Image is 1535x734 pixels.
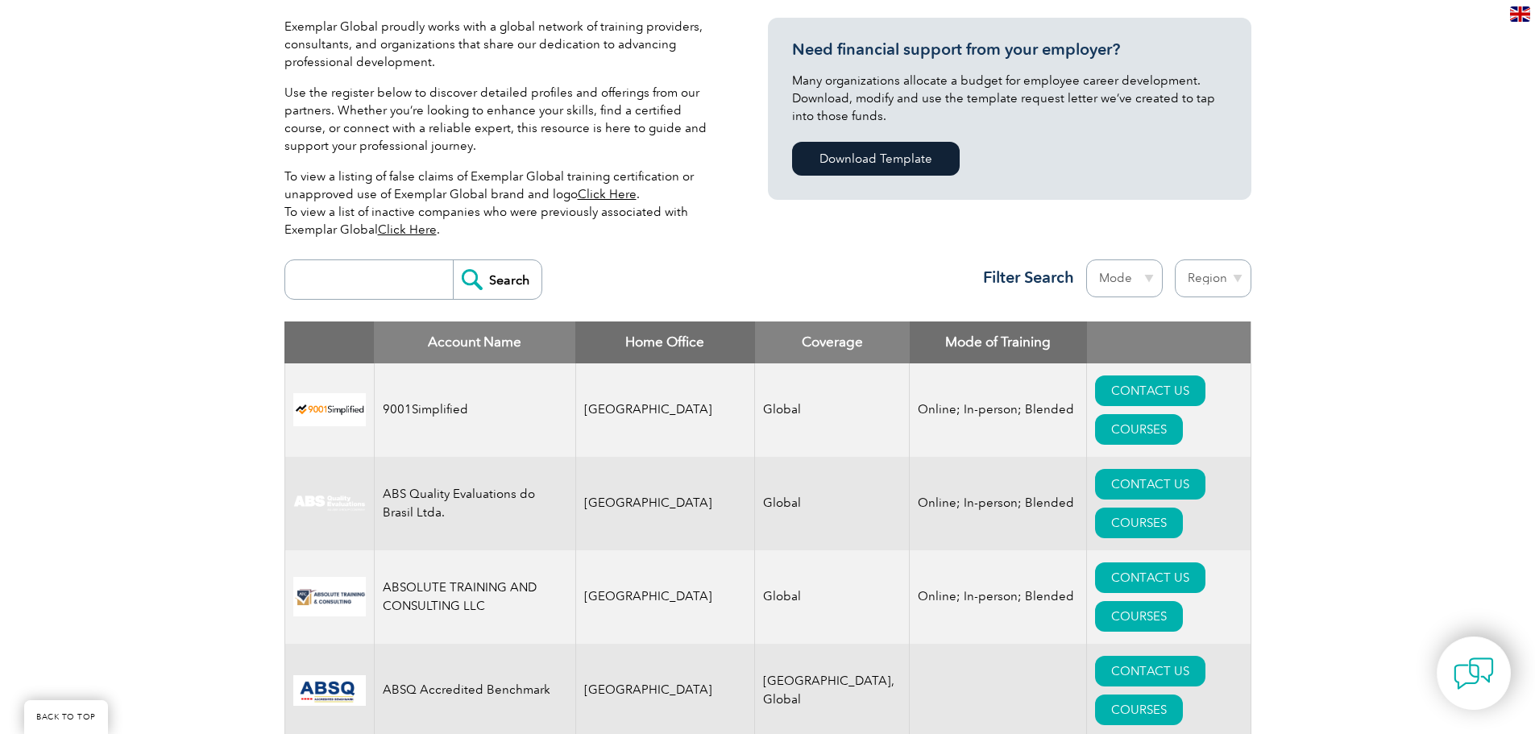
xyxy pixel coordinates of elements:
a: CONTACT US [1095,656,1205,686]
td: Global [755,457,910,550]
th: Coverage: activate to sort column ascending [755,321,910,363]
td: Online; In-person; Blended [910,550,1087,644]
a: BACK TO TOP [24,700,108,734]
a: CONTACT US [1095,375,1205,406]
a: CONTACT US [1095,469,1205,500]
th: Account Name: activate to sort column descending [374,321,575,363]
img: c92924ac-d9bc-ea11-a814-000d3a79823d-logo.jpg [293,495,366,512]
a: COURSES [1095,695,1183,725]
td: [GEOGRAPHIC_DATA] [575,550,755,644]
th: : activate to sort column ascending [1087,321,1251,363]
a: CONTACT US [1095,562,1205,593]
td: Online; In-person; Blended [910,457,1087,550]
img: 37c9c059-616f-eb11-a812-002248153038-logo.png [293,393,366,426]
p: Many organizations allocate a budget for employee career development. Download, modify and use th... [792,72,1227,125]
td: [GEOGRAPHIC_DATA] [575,457,755,550]
a: Click Here [578,187,637,201]
td: [GEOGRAPHIC_DATA] [575,363,755,457]
th: Mode of Training: activate to sort column ascending [910,321,1087,363]
img: en [1510,6,1530,22]
td: ABSOLUTE TRAINING AND CONSULTING LLC [374,550,575,644]
img: contact-chat.png [1454,653,1494,694]
td: ABS Quality Evaluations do Brasil Ltda. [374,457,575,550]
td: 9001Simplified [374,363,575,457]
a: COURSES [1095,601,1183,632]
a: COURSES [1095,414,1183,445]
p: To view a listing of false claims of Exemplar Global training certification or unapproved use of ... [284,168,720,238]
th: Home Office: activate to sort column ascending [575,321,755,363]
input: Search [453,260,541,299]
a: Download Template [792,142,960,176]
td: Online; In-person; Blended [910,363,1087,457]
a: Click Here [378,222,437,237]
img: cc24547b-a6e0-e911-a812-000d3a795b83-logo.png [293,675,366,706]
h3: Filter Search [973,267,1074,288]
h3: Need financial support from your employer? [792,39,1227,60]
p: Exemplar Global proudly works with a global network of training providers, consultants, and organ... [284,18,720,71]
img: 16e092f6-eadd-ed11-a7c6-00224814fd52-logo.png [293,577,366,616]
td: Global [755,363,910,457]
p: Use the register below to discover detailed profiles and offerings from our partners. Whether you... [284,84,720,155]
a: COURSES [1095,508,1183,538]
td: Global [755,550,910,644]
